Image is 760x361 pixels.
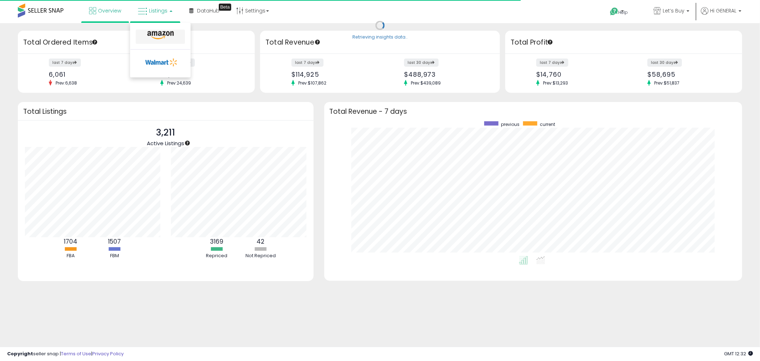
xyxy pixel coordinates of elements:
[663,7,684,14] span: Let’s Buy
[49,71,131,78] div: 6,061
[52,80,81,86] span: Prev: 6,638
[210,237,223,246] b: 3169
[511,37,737,47] h3: Total Profit
[710,7,736,14] span: Hi GENERAL
[536,59,568,67] label: last 7 days
[647,59,682,67] label: last 30 days
[647,71,729,78] div: $58,695
[330,109,737,114] h3: Total Revenue - 7 days
[619,9,628,15] span: Help
[23,109,308,114] h3: Total Listings
[291,71,375,78] div: $114,925
[352,34,408,41] div: Retrieving insights data..
[291,59,324,67] label: last 7 days
[23,37,249,47] h3: Total Ordered Items
[536,71,618,78] div: $14,760
[195,253,238,259] div: Repriced
[98,7,121,14] span: Overview
[610,7,619,16] i: Get Help
[547,39,553,45] div: Tooltip anchor
[147,126,184,139] p: 3,211
[49,253,92,259] div: FBA
[265,37,495,47] h3: Total Revenue
[404,59,439,67] label: last 30 days
[407,80,444,86] span: Prev: $439,089
[257,237,264,246] b: 42
[540,121,555,127] span: current
[149,7,167,14] span: Listings
[604,2,642,23] a: Help
[651,80,683,86] span: Prev: $51,837
[184,140,191,146] div: Tooltip anchor
[164,80,195,86] span: Prev: 24,639
[197,7,219,14] span: DataHub
[239,253,282,259] div: Not Repriced
[701,7,741,23] a: Hi GENERAL
[219,4,231,11] div: Tooltip anchor
[160,71,242,78] div: 27,410
[64,237,77,246] b: 1704
[539,80,572,86] span: Prev: $13,293
[295,80,330,86] span: Prev: $107,862
[108,237,121,246] b: 1507
[501,121,519,127] span: previous
[404,71,487,78] div: $488,973
[49,59,81,67] label: last 7 days
[92,39,98,45] div: Tooltip anchor
[314,39,321,45] div: Tooltip anchor
[147,139,184,147] span: Active Listings
[93,253,136,259] div: FBM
